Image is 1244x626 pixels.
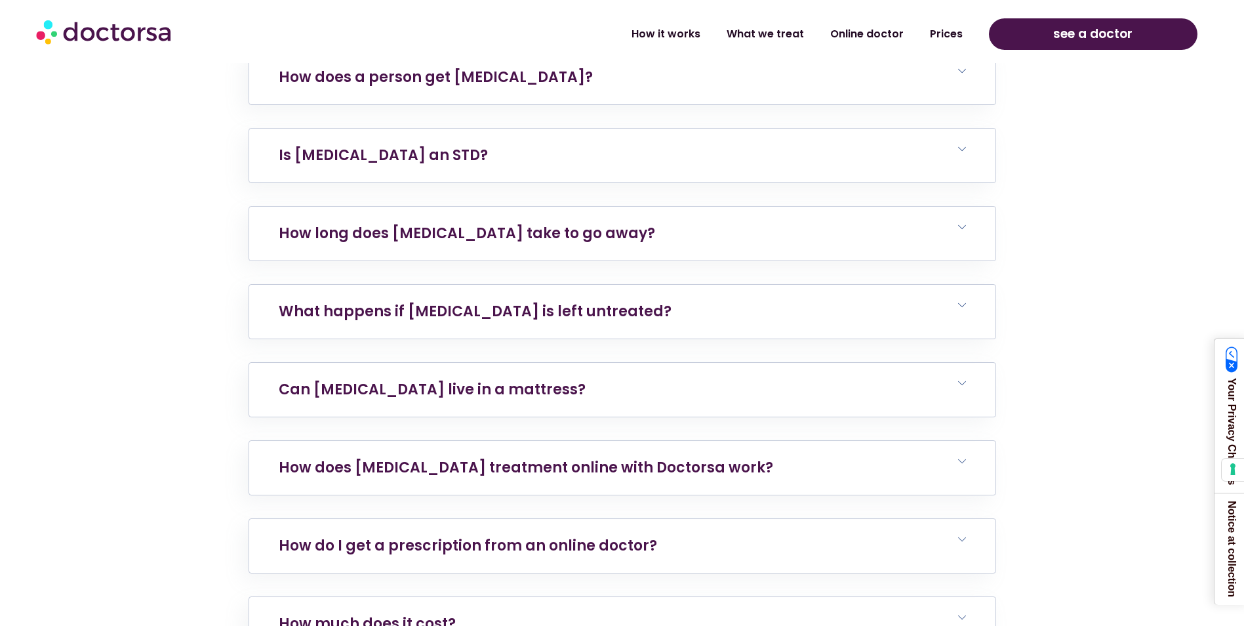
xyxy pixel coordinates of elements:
h6: How does a person get [MEDICAL_DATA]? [249,51,995,104]
nav: Menu [321,19,976,49]
h6: Is [MEDICAL_DATA] an STD? [249,129,995,182]
img: California Consumer Privacy Act (CCPA) Opt-Out Icon [1226,346,1238,373]
a: How do I get a prescription from an online doctor? [279,535,657,556]
h6: How do I get a prescription from an online doctor? [249,519,995,573]
button: Your consent preferences for tracking technologies [1222,459,1244,481]
a: Online doctor [817,19,917,49]
a: see a doctor [989,18,1197,50]
a: Is [MEDICAL_DATA] an STD? [279,145,488,165]
a: How does a person get [MEDICAL_DATA]? [279,67,593,87]
h6: What happens if [MEDICAL_DATA] is left untreated? [249,285,995,339]
h6: How does [MEDICAL_DATA] treatment online with Doctorsa work? [249,441,995,495]
a: What happens if [MEDICAL_DATA] is left untreated? [279,301,672,322]
h6: Can [MEDICAL_DATA] live in a mattress? [249,363,995,417]
h6: How long does [MEDICAL_DATA] take to go away? [249,207,995,261]
a: How does [MEDICAL_DATA] treatment online with Doctorsa work? [279,457,773,478]
a: How it works [618,19,713,49]
a: What we treat [713,19,817,49]
a: How long does [MEDICAL_DATA] take to go away? [279,223,655,243]
span: see a doctor [1053,24,1133,45]
a: Prices [917,19,976,49]
a: Can [MEDICAL_DATA] live in a mattress? [279,379,586,400]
